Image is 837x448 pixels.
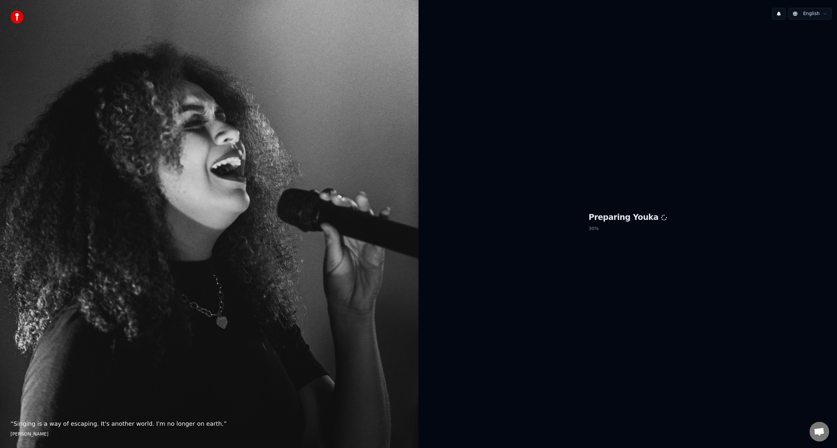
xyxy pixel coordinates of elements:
h1: Preparing Youka [589,212,667,223]
p: “ Singing is a way of escaping. It's another world. I'm no longer on earth. ” [10,419,408,428]
footer: [PERSON_NAME] [10,431,408,438]
img: youka [10,10,24,24]
div: Open chat [810,422,829,441]
p: 30 % [589,223,667,235]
